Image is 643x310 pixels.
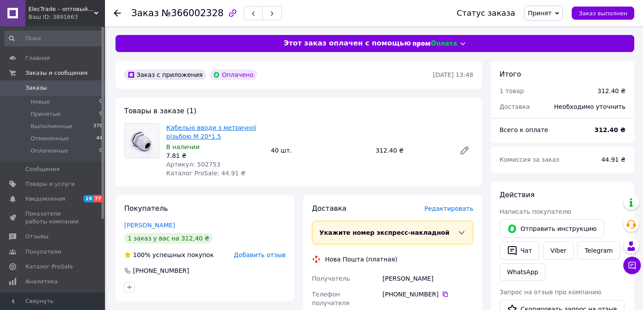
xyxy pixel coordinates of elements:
[319,229,450,236] span: Укажите номер экспресс-накладной
[500,87,524,94] span: 1 товар
[500,219,604,238] button: Отправить инструкцию
[25,195,65,203] span: Уведомления
[579,10,627,17] span: Заказ выполнен
[124,233,213,244] div: 1 заказ у вас на 312,40 ₴
[166,143,199,150] span: В наличии
[549,97,631,116] div: Необходимо уточнить
[83,195,93,202] span: 19
[25,84,47,92] span: Заказы
[500,208,571,215] span: Написать покупателю
[623,257,641,274] button: Чат с покупателем
[500,263,545,281] a: WhatsApp
[132,266,190,275] div: [PHONE_NUMBER]
[312,204,346,212] span: Доставка
[161,8,224,18] span: №366002328
[25,69,87,77] span: Заказы и сообщения
[25,248,61,256] span: Покупатели
[456,142,473,159] a: Редактировать
[25,233,49,240] span: Отзывы
[93,122,102,130] span: 378
[433,71,473,78] time: [DATE] 13:48
[323,255,399,264] div: Нова Пошта (платная)
[424,205,473,212] span: Редактировать
[125,124,159,158] img: Кабельні вводи з метричної різьбою M 20*1.5
[500,126,548,133] span: Всего к оплате
[124,222,175,229] a: [PERSON_NAME]
[114,9,121,17] div: Вернуться назад
[124,204,168,212] span: Покупатель
[25,54,50,62] span: Главная
[500,191,535,199] span: Действия
[25,165,59,173] span: Сообщения
[312,291,349,307] span: Телефон получателя
[166,170,245,177] span: Каталог ProSale: 44.91 ₴
[25,263,73,271] span: Каталог ProSale
[124,107,196,115] span: Товары в заказе (1)
[543,241,573,260] a: Viber
[234,251,286,258] span: Добавить отзыв
[572,7,634,20] button: Заказ выполнен
[312,275,350,282] span: Получатель
[577,241,620,260] a: Telegram
[500,103,530,110] span: Доставка
[383,290,473,299] div: [PHONE_NUMBER]
[528,10,552,17] span: Принят
[372,144,452,157] div: 312.40 ₴
[131,8,159,18] span: Заказ
[500,241,539,260] button: Чат
[25,210,81,226] span: Показатели работы компании
[210,70,257,80] div: Оплачено
[96,135,102,143] span: 44
[166,151,264,160] div: 7.81 ₴
[31,135,69,143] span: Отмененные
[381,271,475,286] div: [PERSON_NAME]
[166,161,220,168] span: Артикул: 502753
[457,9,515,17] div: Статус заказа
[99,110,102,118] span: 9
[601,156,626,163] span: 44.91 ₴
[31,110,61,118] span: Принятые
[28,5,94,13] span: ElecTrade – оптовый поставщик электротехнической продукции
[283,38,411,49] span: Этот заказ оплачен с помощью
[500,289,601,296] span: Запрос на отзыв про компанию
[594,126,626,133] b: 312.40 ₴
[99,98,102,106] span: 0
[31,122,73,130] span: Выполненные
[31,98,50,106] span: Новые
[93,195,103,202] span: 77
[25,180,75,188] span: Товары и услуги
[500,70,521,78] span: Итого
[31,147,68,155] span: Оплаченные
[133,251,150,258] span: 100%
[598,87,626,95] div: 312.40 ₴
[25,278,58,286] span: Аналитика
[4,31,103,46] input: Поиск
[267,144,372,157] div: 40 шт.
[99,147,102,155] span: 0
[124,70,206,80] div: Заказ с приложения
[28,13,105,21] div: Ваш ID: 3891663
[500,156,559,163] span: Комиссия за заказ
[124,251,214,259] div: успешных покупок
[166,124,256,140] a: Кабельні вводи з метричної різьбою M 20*1.5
